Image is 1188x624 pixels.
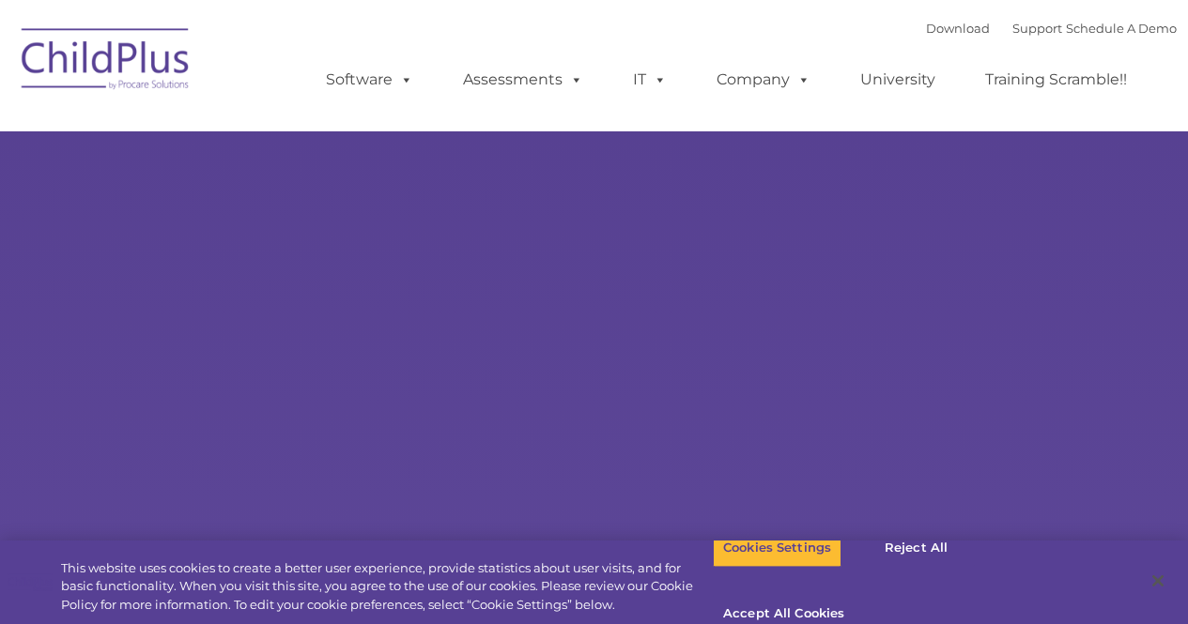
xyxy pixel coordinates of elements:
a: University [841,61,954,99]
button: Reject All [857,528,975,568]
a: Download [926,21,990,36]
a: Training Scramble!! [966,61,1146,99]
div: This website uses cookies to create a better user experience, provide statistics about user visit... [61,559,713,615]
a: Software [307,61,432,99]
a: IT [614,61,686,99]
font: | [926,21,1177,36]
a: Assessments [444,61,602,99]
img: ChildPlus by Procare Solutions [12,15,200,109]
button: Cookies Settings [713,528,841,568]
button: Close [1137,560,1179,601]
a: Company [698,61,829,99]
a: Support [1012,21,1062,36]
a: Schedule A Demo [1066,21,1177,36]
